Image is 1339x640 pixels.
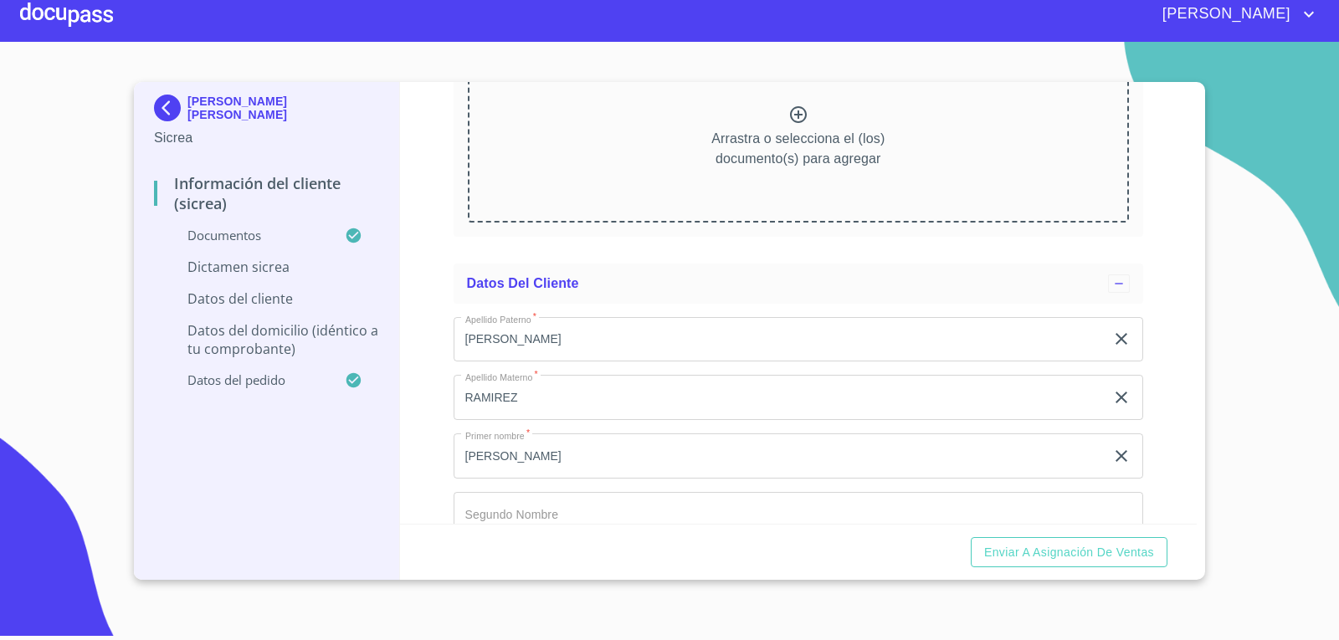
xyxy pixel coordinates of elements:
[1111,387,1131,407] button: clear input
[154,227,345,243] p: Documentos
[187,95,379,121] p: [PERSON_NAME] [PERSON_NAME]
[1150,1,1319,28] button: account of current user
[1111,446,1131,466] button: clear input
[154,173,379,213] p: Información del Cliente (Sicrea)
[1111,329,1131,349] button: clear input
[454,264,1144,304] div: Datos del cliente
[154,95,187,121] img: Docupass spot blue
[467,276,579,290] span: Datos del cliente
[154,128,379,148] p: Sicrea
[711,129,885,169] p: Arrastra o selecciona el (los) documento(s) para agregar
[1150,1,1299,28] span: [PERSON_NAME]
[154,321,379,358] p: Datos del domicilio (idéntico a tu comprobante)
[971,537,1167,568] button: Enviar a Asignación de Ventas
[984,542,1154,563] span: Enviar a Asignación de Ventas
[154,289,379,308] p: Datos del cliente
[154,371,345,388] p: Datos del pedido
[154,258,379,276] p: Dictamen Sicrea
[154,95,379,128] div: [PERSON_NAME] [PERSON_NAME]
